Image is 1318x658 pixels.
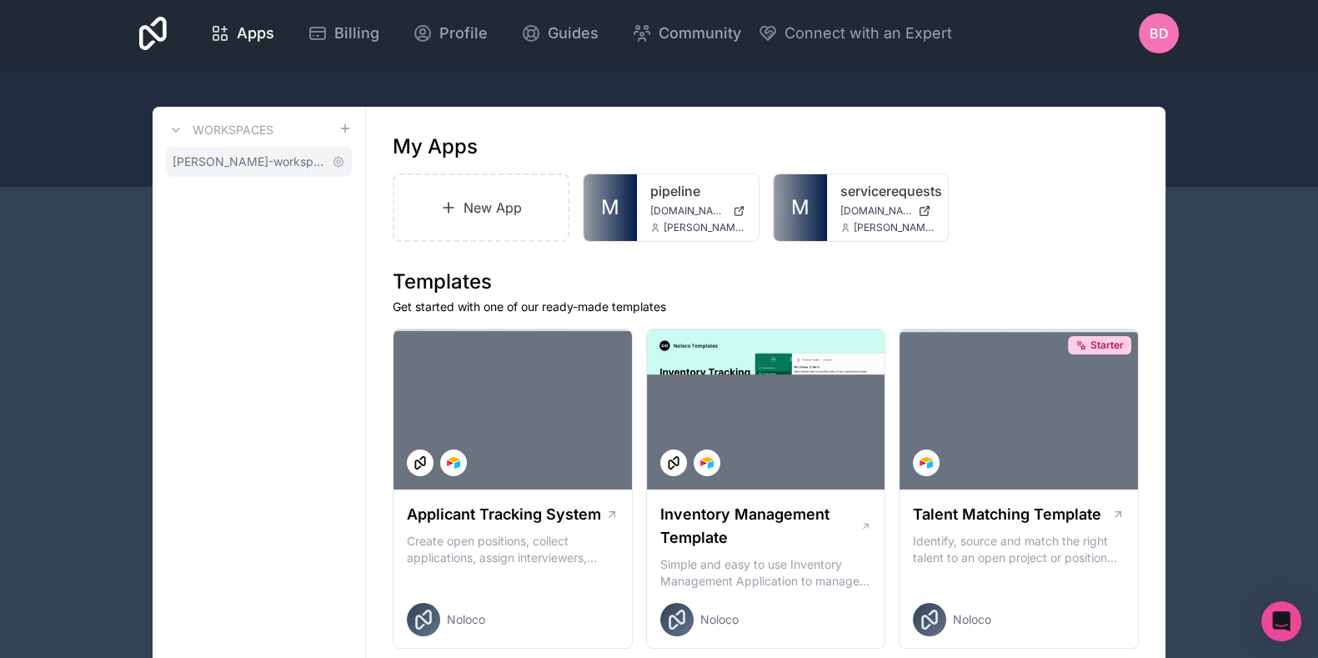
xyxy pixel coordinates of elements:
span: Community [659,22,741,45]
span: Noloco [700,611,739,628]
span: Profile [439,22,488,45]
span: Starter [1090,339,1124,352]
a: M [774,174,827,241]
img: Airtable Logo [700,456,714,470]
a: Profile [399,15,501,52]
a: [PERSON_NAME]-workspace [166,147,352,177]
img: Airtable Logo [920,456,933,470]
p: Create open positions, collect applications, assign interviewers, centralise candidate feedback a... [407,533,619,566]
p: Get started with one of our ready-made templates [393,299,1139,315]
span: [DOMAIN_NAME] [650,204,726,218]
div: Open Intercom Messenger [1261,601,1301,641]
span: Billing [334,22,379,45]
a: New App [393,173,569,242]
span: BD [1150,23,1169,43]
span: [PERSON_NAME]-workspace [173,153,325,170]
h1: Templates [393,269,1139,295]
button: Connect with an Expert [758,22,952,45]
span: [DOMAIN_NAME] [840,204,912,218]
h1: Inventory Management Template [660,503,860,550]
a: servicerequests [840,181,935,201]
span: [PERSON_NAME][EMAIL_ADDRESS][PERSON_NAME][DOMAIN_NAME] [854,221,935,234]
p: Identify, source and match the right talent to an open project or position with our Talent Matchi... [913,533,1125,566]
a: [DOMAIN_NAME] [840,204,935,218]
a: M [584,174,637,241]
h1: Applicant Tracking System [407,503,601,526]
span: Noloco [953,611,991,628]
h3: Workspaces [193,122,273,138]
span: [PERSON_NAME][EMAIL_ADDRESS][PERSON_NAME][DOMAIN_NAME] [664,221,745,234]
h1: My Apps [393,133,478,160]
span: Connect with an Expert [784,22,952,45]
span: Noloco [447,611,485,628]
span: Apps [237,22,274,45]
a: Billing [294,15,393,52]
a: Community [619,15,754,52]
a: Guides [508,15,612,52]
span: M [791,194,809,221]
a: [DOMAIN_NAME] [650,204,745,218]
span: Guides [548,22,599,45]
h1: Talent Matching Template [913,503,1101,526]
a: Workspaces [166,120,273,140]
img: Airtable Logo [447,456,460,470]
a: pipeline [650,181,745,201]
span: M [601,194,619,221]
a: Apps [197,15,288,52]
p: Simple and easy to use Inventory Management Application to manage your stock, orders and Manufact... [660,556,872,590]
